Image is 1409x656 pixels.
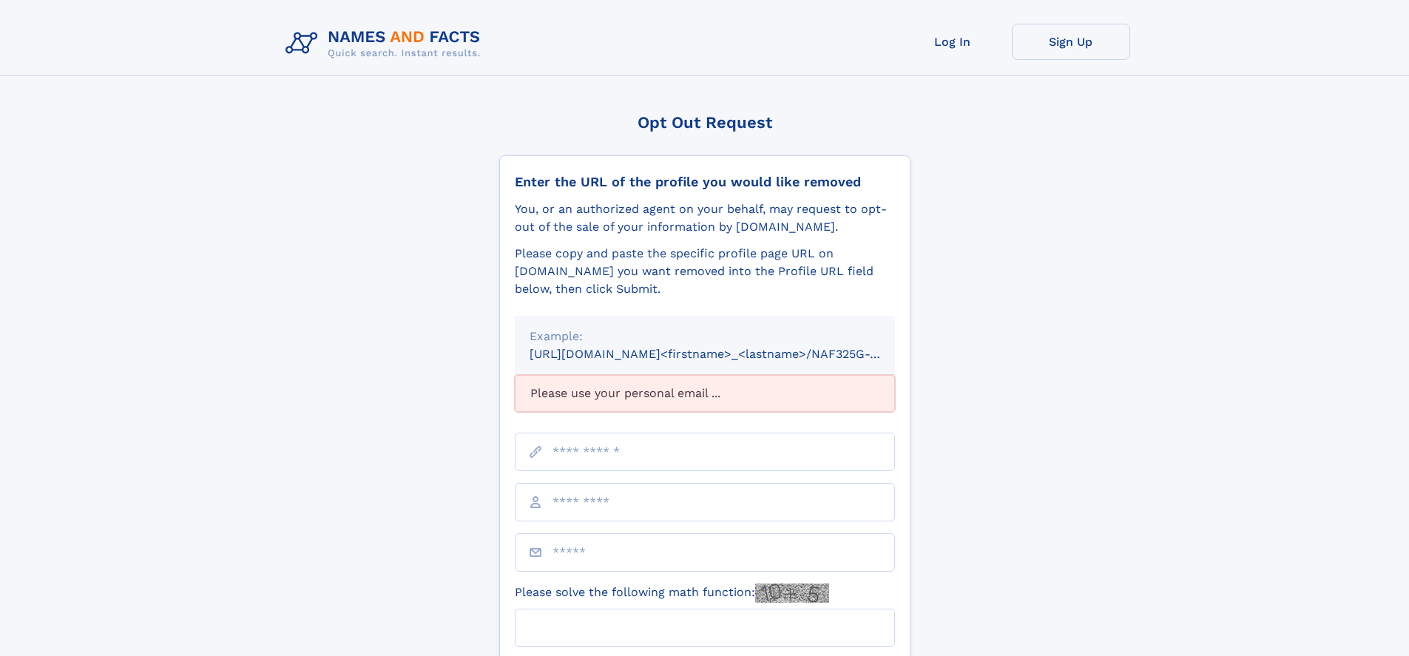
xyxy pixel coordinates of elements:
div: Please copy and paste the specific profile page URL on [DOMAIN_NAME] you want removed into the Pr... [515,245,895,298]
div: Enter the URL of the profile you would like removed [515,174,895,190]
div: Please use your personal email ... [515,375,895,412]
img: Logo Names and Facts [280,24,493,64]
label: Please solve the following math function: [515,584,829,603]
a: Log In [893,24,1012,60]
div: You, or an authorized agent on your behalf, may request to opt-out of the sale of your informatio... [515,200,895,236]
small: [URL][DOMAIN_NAME]<firstname>_<lastname>/NAF325G-xxxxxxxx [530,347,923,361]
div: Example: [530,328,880,345]
div: Opt Out Request [499,113,910,132]
a: Sign Up [1012,24,1130,60]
